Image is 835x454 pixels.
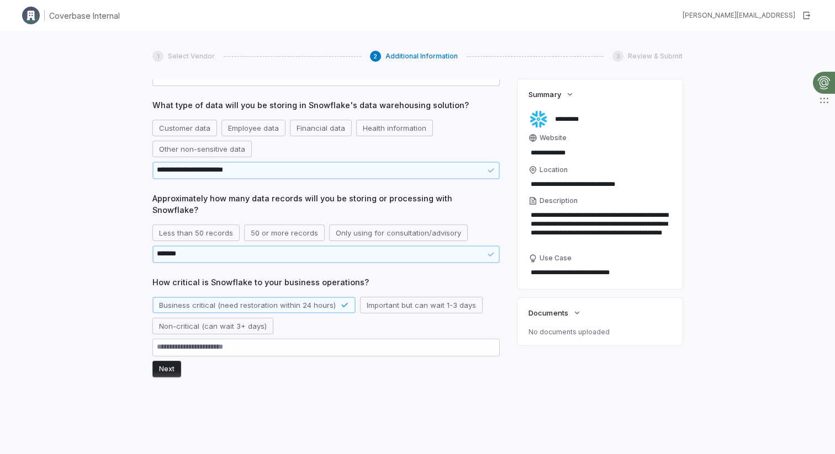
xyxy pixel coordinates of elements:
[152,99,500,111] span: What type of data will you be storing in Snowflake's data warehousing solution?
[540,254,572,263] span: Use Case
[529,308,568,318] span: Documents
[612,51,623,62] div: 3
[152,225,240,241] button: Less than 50 records
[525,301,584,324] button: Documents
[525,83,577,106] button: Summary
[529,328,672,337] p: No documents uploaded
[152,276,500,288] span: How critical is Snowflake to your business operations?
[244,225,325,241] button: 50 or more records
[628,52,683,61] span: Review & Submit
[683,11,795,20] div: [PERSON_NAME][EMAIL_ADDRESS]
[529,177,672,192] input: Location
[540,133,567,142] span: Website
[540,165,568,174] span: Location
[152,318,273,334] button: Non-critical (can wait 3+ days)
[290,120,352,136] button: Financial data
[168,52,215,61] span: Select Vendor
[529,207,672,249] textarea: Description
[152,361,181,377] button: Next
[152,297,356,313] button: Business critical (need restoration within 24 hours)
[49,10,120,22] h1: Coverbase Internal
[540,196,578,205] span: Description
[152,141,252,157] button: Other non-sensitive data
[221,120,286,136] button: Employee data
[152,193,500,216] span: Approximately how many data records will you be storing or processing with Snowflake?
[370,51,381,62] div: 2
[329,225,468,241] button: Only using for consultation/advisory
[385,52,458,61] span: Additional Information
[529,145,653,161] input: Website
[529,265,672,280] textarea: Use Case
[529,89,561,99] span: Summary
[356,120,433,136] button: Health information
[152,51,163,62] div: 1
[360,297,483,313] button: Important but can wait 1-3 days
[22,7,40,24] img: Clerk Logo
[152,120,217,136] button: Customer data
